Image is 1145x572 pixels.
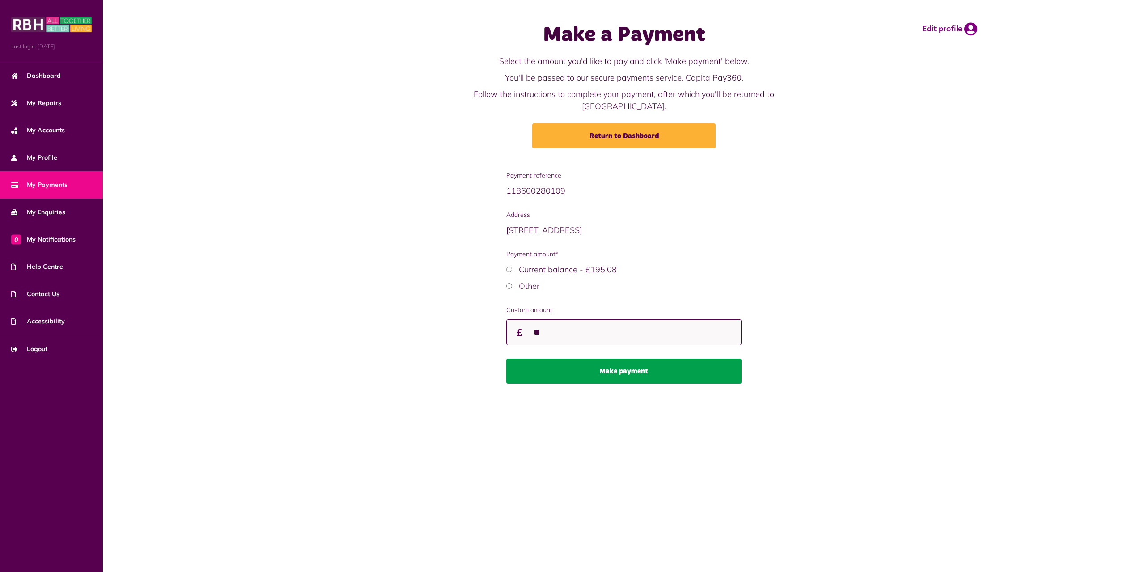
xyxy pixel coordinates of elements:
span: [STREET_ADDRESS] [506,225,582,235]
span: My Notifications [11,235,76,244]
span: My Accounts [11,126,65,135]
label: Current balance - £195.08 [519,264,617,275]
p: Follow the instructions to complete your payment, after which you'll be returned to [GEOGRAPHIC_D... [445,88,803,112]
label: Other [519,281,539,291]
p: Select the amount you'd like to pay and click 'Make payment' below. [445,55,803,67]
span: Address [506,210,742,220]
h1: Make a Payment [445,22,803,48]
span: Accessibility [11,317,65,326]
a: Edit profile [922,22,977,36]
span: 0 [11,234,21,244]
label: Custom amount [506,305,742,315]
p: You'll be passed to our secure payments service, Capita Pay360. [445,72,803,84]
span: My Payments [11,180,68,190]
span: Dashboard [11,71,61,81]
span: My Profile [11,153,57,162]
button: Make payment [506,359,742,384]
span: Help Centre [11,262,63,271]
span: Logout [11,344,47,354]
span: Contact Us [11,289,59,299]
img: MyRBH [11,16,92,34]
span: Payment amount* [506,250,742,259]
span: Last login: [DATE] [11,42,92,51]
span: My Repairs [11,98,61,108]
a: Return to Dashboard [532,123,716,148]
span: 118600280109 [506,186,565,196]
span: My Enquiries [11,208,65,217]
span: Payment reference [506,171,742,180]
